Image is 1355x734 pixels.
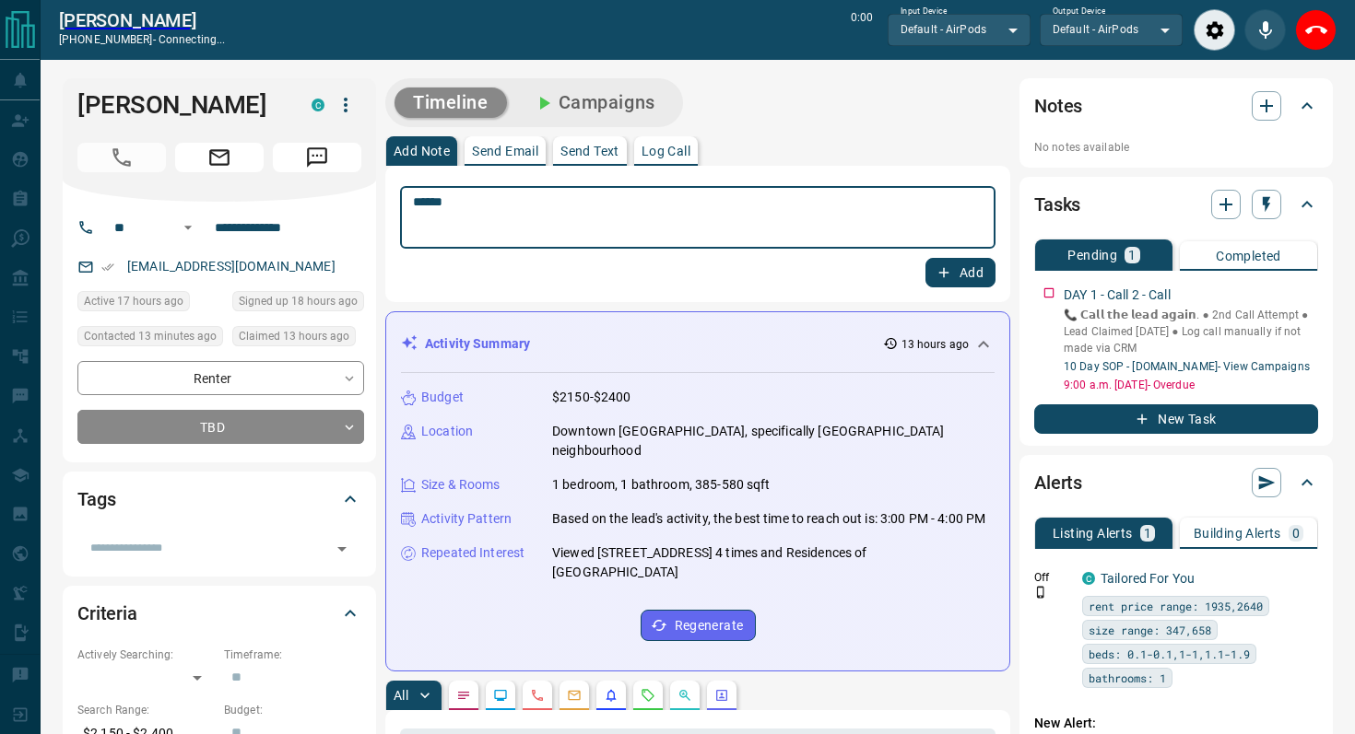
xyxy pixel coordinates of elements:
[59,9,225,31] a: [PERSON_NAME]
[888,14,1031,45] div: Default - AirPods
[1144,527,1151,540] p: 1
[425,334,530,354] p: Activity Summary
[1053,6,1105,17] label: Output Device
[1082,572,1095,585] div: condos.ca
[1067,249,1117,262] p: Pending
[1034,182,1318,227] div: Tasks
[224,647,361,663] p: Timeframe:
[77,477,361,521] div: Tags
[1064,307,1318,356] p: 📞 𝗖𝗮𝗹𝗹 𝘁𝗵𝗲 𝗹𝗲𝗮𝗱 𝗮𝗴𝗮𝗶𝗻. ● 2nd Call Attempt ● Lead Claimed [DATE] ‎● Log call manually if not made ...
[901,336,969,353] p: 13 hours ago
[552,475,771,495] p: 1 bedroom, 1 bathroom, 385-580 sqft
[177,216,199,239] button: Open
[395,87,507,118] button: Timeline
[552,543,995,582] p: Viewed [STREET_ADDRESS] 4 times and Residences of [GEOGRAPHIC_DATA]
[1034,460,1318,505] div: Alerts
[560,145,619,157] p: Send Text
[1295,9,1337,51] div: End Call
[239,327,349,345] span: Claimed 13 hours ago
[77,326,223,352] div: Wed Oct 15 2025
[1034,468,1082,497] h2: Alerts
[175,143,264,172] span: Email
[394,145,450,157] p: Add Note
[77,143,166,172] span: Call
[77,484,115,514] h2: Tags
[421,509,512,529] p: Activity Pattern
[1053,527,1133,540] p: Listing Alerts
[642,145,690,157] p: Log Call
[77,410,364,444] div: TBD
[604,688,619,703] svg: Listing Alerts
[1034,569,1071,586] p: Off
[1034,714,1318,733] p: New Alert:
[714,688,729,703] svg: Agent Actions
[421,388,464,407] p: Budget
[1128,249,1136,262] p: 1
[312,99,324,111] div: condos.ca
[1034,84,1318,128] div: Notes
[84,327,217,345] span: Contacted 13 minutes ago
[101,261,114,274] svg: Email Verified
[552,509,985,529] p: Based on the lead's activity, the best time to reach out is: 3:00 PM - 4:00 PM
[77,591,361,635] div: Criteria
[77,90,284,120] h1: [PERSON_NAME]
[1034,404,1318,434] button: New Task
[641,688,655,703] svg: Requests
[59,31,225,48] p: [PHONE_NUMBER] -
[1064,285,1171,305] p: DAY 1 - Call 2 - Call
[1089,621,1211,639] span: size range: 347,658
[456,688,471,703] svg: Notes
[530,688,545,703] svg: Calls
[77,291,223,317] div: Tue Oct 14 2025
[401,327,995,361] div: Activity Summary13 hours ago
[1089,669,1166,687] span: bathrooms: 1
[1034,139,1318,156] p: No notes available
[84,292,183,310] span: Active 17 hours ago
[493,688,508,703] svg: Lead Browsing Activity
[394,689,408,702] p: All
[1089,645,1250,663] span: beds: 0.1-0.1,1-1,1.1-1.9
[77,647,215,663] p: Actively Searching:
[77,599,137,628] h2: Criteria
[77,361,364,395] div: Renter
[224,702,361,718] p: Budget:
[1034,91,1082,121] h2: Notes
[514,87,674,118] button: Campaigns
[1244,9,1286,51] div: Mute
[239,292,358,310] span: Signed up 18 hours ago
[1101,571,1195,586] a: Tailored For You
[1194,527,1281,540] p: Building Alerts
[1040,14,1183,45] div: Default - AirPods
[127,259,336,274] a: [EMAIL_ADDRESS][DOMAIN_NAME]
[273,143,361,172] span: Message
[472,145,538,157] p: Send Email
[421,543,524,563] p: Repeated Interest
[1089,597,1263,615] span: rent price range: 1935,2640
[159,33,225,46] span: connecting...
[1034,190,1080,219] h2: Tasks
[925,258,996,287] button: Add
[641,610,756,641] button: Regenerate
[552,388,630,407] p: $2150-$2400
[1034,586,1047,599] svg: Push Notification Only
[1194,9,1235,51] div: Audio Settings
[1064,377,1318,393] p: 9:00 a.m. [DATE] - Overdue
[421,422,473,441] p: Location
[1216,250,1281,262] p: Completed
[232,291,364,317] div: Tue Oct 14 2025
[567,688,582,703] svg: Emails
[421,475,501,495] p: Size & Rooms
[1292,527,1300,540] p: 0
[77,702,215,718] p: Search Range:
[677,688,692,703] svg: Opportunities
[232,326,364,352] div: Tue Oct 14 2025
[1064,360,1310,373] a: 10 Day SOP - [DOMAIN_NAME]- View Campaigns
[329,536,355,562] button: Open
[552,422,995,460] p: Downtown [GEOGRAPHIC_DATA], specifically [GEOGRAPHIC_DATA] neighbourhood
[851,9,873,51] p: 0:00
[901,6,948,17] label: Input Device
